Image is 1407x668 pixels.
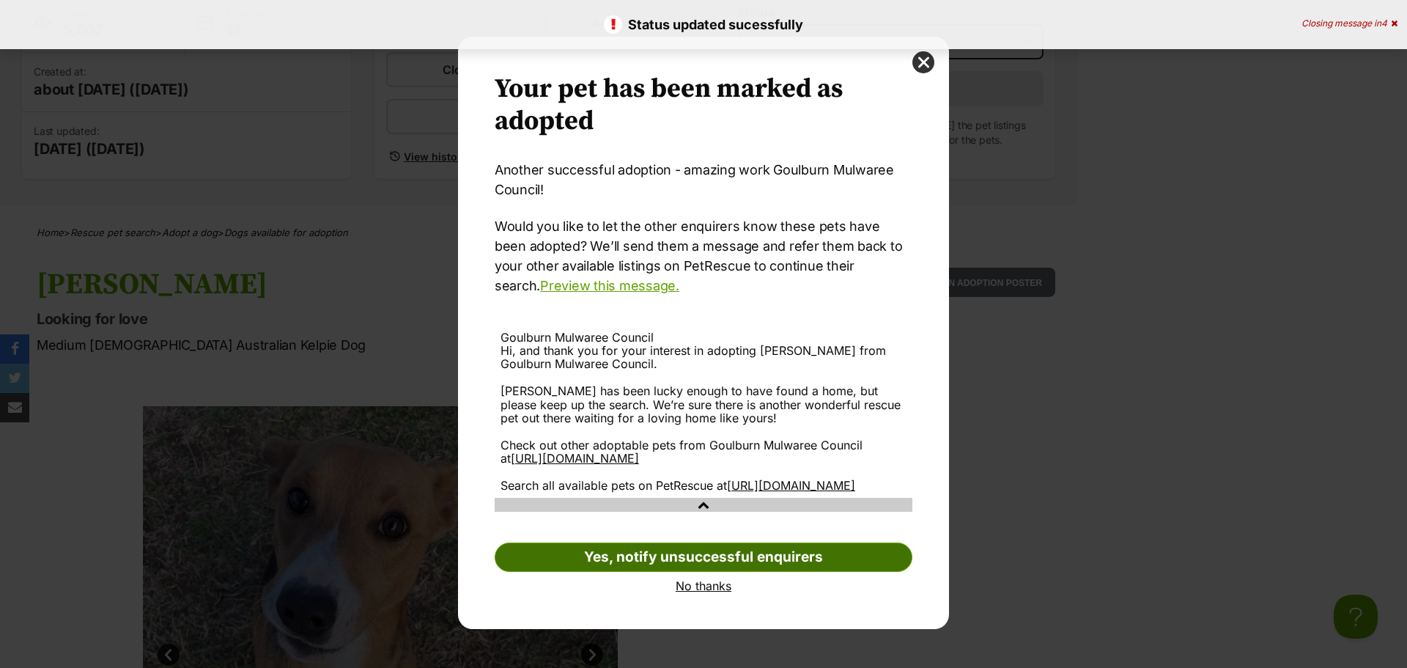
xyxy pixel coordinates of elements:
button: close [912,51,934,73]
p: Status updated sucessfully [15,15,1392,34]
a: Yes, notify unsuccessful enquirers [495,543,912,572]
h2: Your pet has been marked as adopted [495,73,912,138]
div: Closing message in [1301,18,1397,29]
span: 4 [1381,18,1387,29]
span: Goulburn Mulwaree Council [501,330,654,345]
p: Would you like to let the other enquirers know these pets have been adopted? We’ll send them a me... [495,216,912,296]
a: No thanks [495,579,912,592]
div: Hi, and thank you for your interest in adopting [PERSON_NAME] from Goulburn Mulwaree Council. [PE... [501,344,906,492]
a: [URL][DOMAIN_NAME] [727,478,855,493]
a: Preview this message. [540,278,679,293]
a: [URL][DOMAIN_NAME] [511,451,639,466]
p: Another successful adoption - amazing work Goulburn Mulwaree Council! [495,160,912,199]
